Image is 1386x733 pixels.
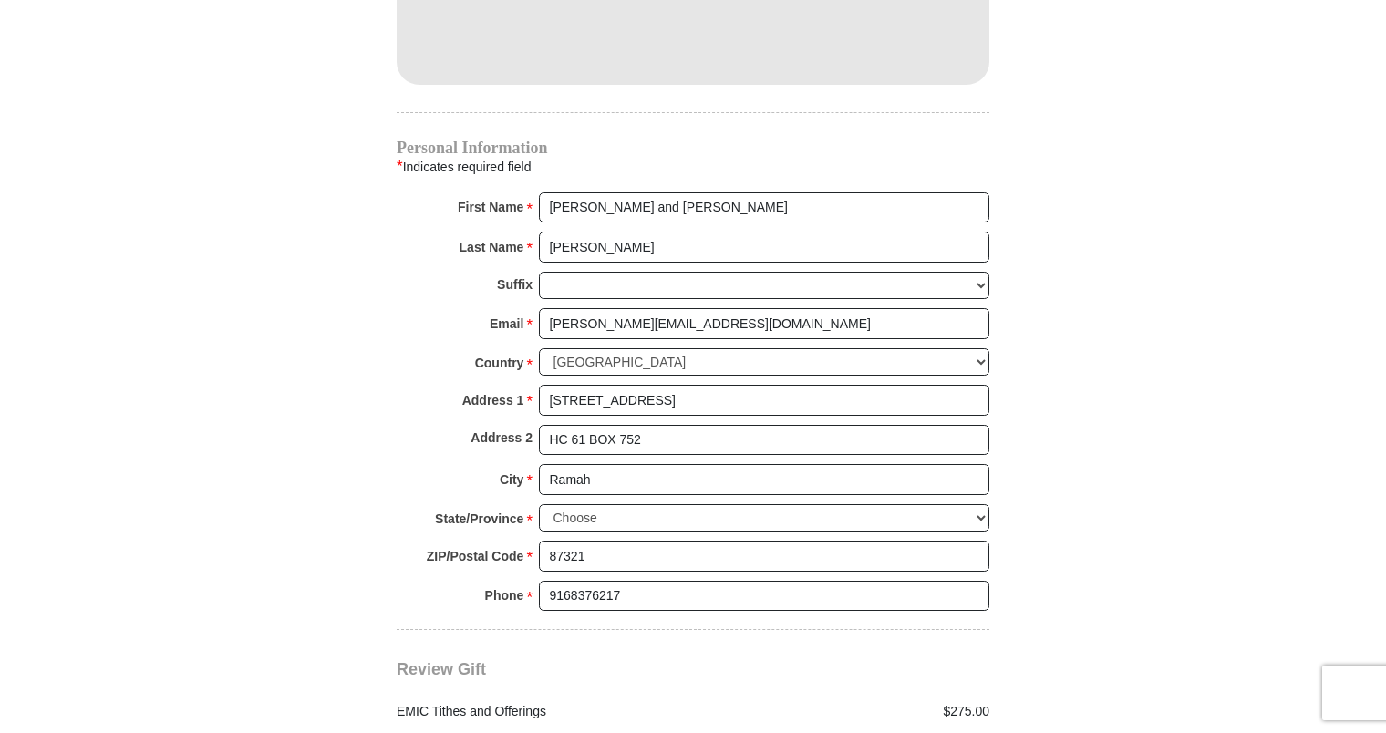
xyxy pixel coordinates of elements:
[427,543,524,569] strong: ZIP/Postal Code
[460,234,524,260] strong: Last Name
[475,350,524,376] strong: Country
[397,660,486,678] span: Review Gift
[458,194,523,220] strong: First Name
[435,506,523,532] strong: State/Province
[497,272,533,297] strong: Suffix
[397,155,989,179] div: Indicates required field
[693,702,999,721] div: $275.00
[500,467,523,492] strong: City
[388,702,694,721] div: EMIC Tithes and Offerings
[485,583,524,608] strong: Phone
[397,140,989,155] h4: Personal Information
[471,425,533,450] strong: Address 2
[490,311,523,336] strong: Email
[462,387,524,413] strong: Address 1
